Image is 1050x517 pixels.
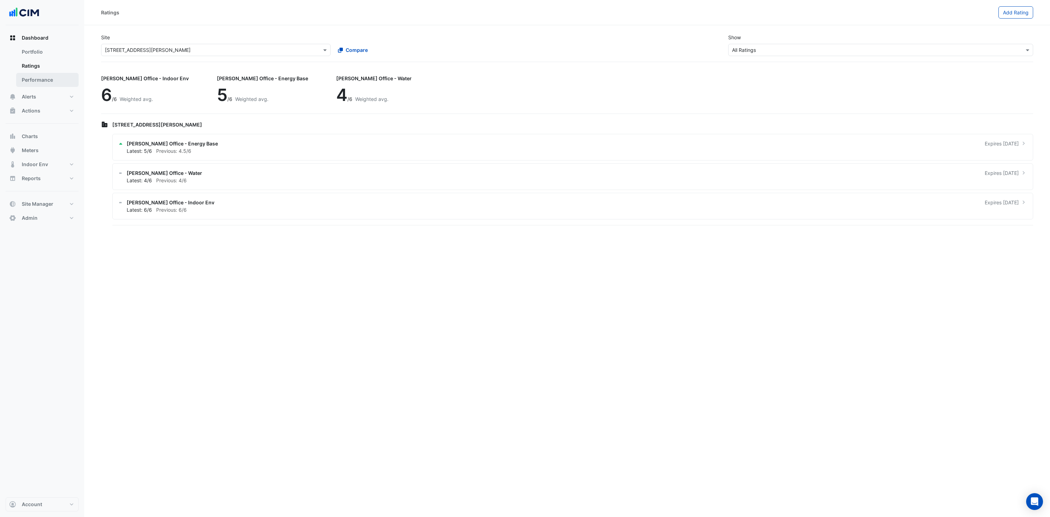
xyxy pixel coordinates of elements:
[101,34,110,41] label: Site
[127,207,152,213] span: Latest: 6/6
[6,45,79,90] div: Dashboard
[6,497,79,511] button: Account
[217,84,227,105] span: 5
[6,90,79,104] button: Alerts
[9,34,16,41] app-icon: Dashboard
[127,148,152,154] span: Latest: 5/6
[336,84,347,105] span: 4
[22,200,53,208] span: Site Manager
[101,75,189,82] div: [PERSON_NAME] Office - Indoor Env
[985,140,1019,147] span: Expires [DATE]
[235,96,268,102] span: Weighted avg.
[22,133,38,140] span: Charts
[9,133,16,140] app-icon: Charts
[156,177,187,183] span: Previous: 4/6
[9,161,16,168] app-icon: Indoor Env
[22,147,39,154] span: Meters
[6,104,79,118] button: Actions
[22,161,48,168] span: Indoor Env
[9,215,16,222] app-icon: Admin
[101,84,112,105] span: 6
[347,96,352,102] span: /6
[9,93,16,100] app-icon: Alerts
[22,93,36,100] span: Alerts
[336,75,412,82] div: [PERSON_NAME] Office - Water
[8,6,40,20] img: Company Logo
[22,501,42,508] span: Account
[998,6,1033,19] button: Add Rating
[355,96,388,102] span: Weighted avg.
[6,197,79,211] button: Site Manager
[728,34,741,41] label: Show
[346,46,368,54] span: Compare
[6,143,79,157] button: Meters
[127,140,218,147] span: [PERSON_NAME] Office - Energy Base
[156,207,187,213] span: Previous: 6/6
[1003,9,1029,15] span: Add Rating
[6,129,79,143] button: Charts
[6,157,79,171] button: Indoor Env
[6,171,79,185] button: Reports
[156,148,191,154] span: Previous: 4.5/6
[112,96,117,102] span: /6
[22,34,48,41] span: Dashboard
[22,107,40,114] span: Actions
[9,200,16,208] app-icon: Site Manager
[16,73,79,87] a: Performance
[985,199,1019,206] span: Expires [DATE]
[227,96,232,102] span: /6
[22,215,38,222] span: Admin
[333,44,372,56] button: Compare
[22,175,41,182] span: Reports
[9,147,16,154] app-icon: Meters
[101,9,119,16] div: Ratings
[112,122,202,128] span: [STREET_ADDRESS][PERSON_NAME]
[127,199,214,206] span: [PERSON_NAME] Office - Indoor Env
[9,107,16,114] app-icon: Actions
[985,169,1019,177] span: Expires [DATE]
[1026,493,1043,510] div: Open Intercom Messenger
[16,45,79,59] a: Portfolio
[127,177,152,183] span: Latest: 4/6
[16,59,79,73] a: Ratings
[6,211,79,225] button: Admin
[217,75,308,82] div: [PERSON_NAME] Office - Energy Base
[127,169,202,177] span: [PERSON_NAME] Office - Water
[120,96,153,102] span: Weighted avg.
[6,31,79,45] button: Dashboard
[9,175,16,182] app-icon: Reports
